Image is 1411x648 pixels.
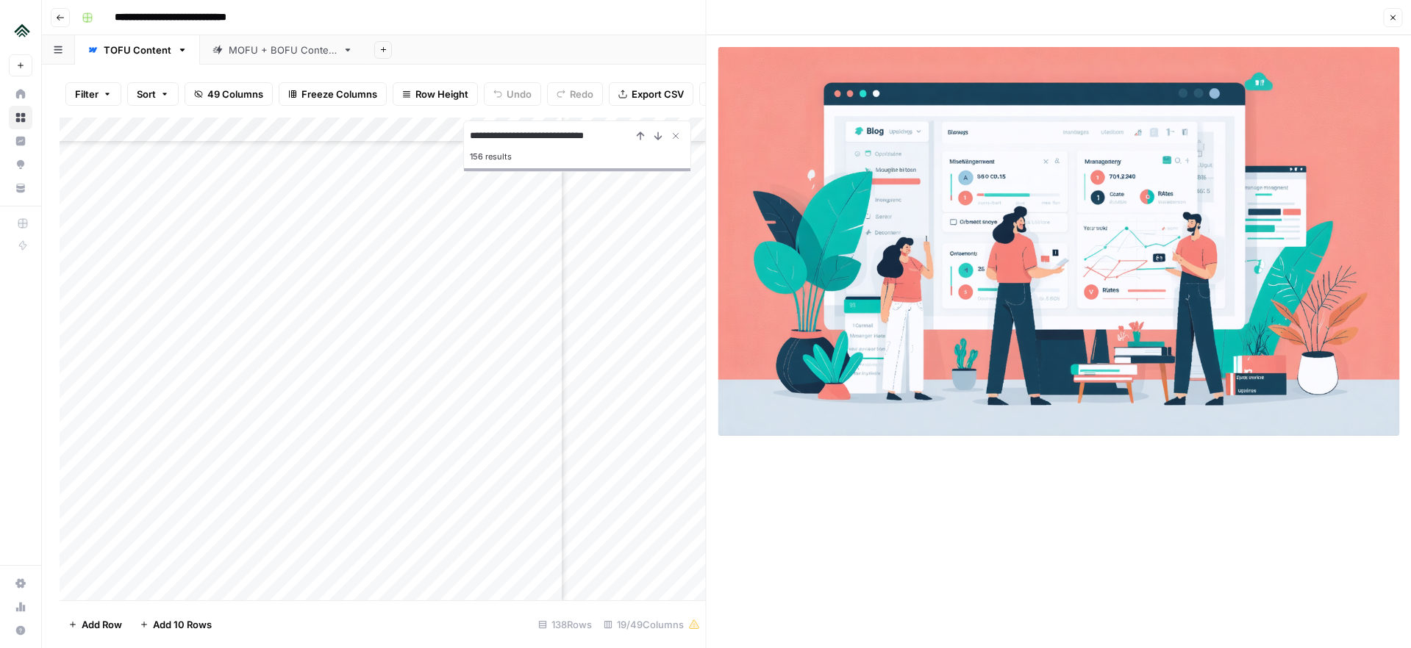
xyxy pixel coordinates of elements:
div: 156 results [470,148,685,165]
span: Export CSV [632,87,684,101]
button: Add 10 Rows [131,613,221,636]
button: Export CSV [609,82,693,106]
div: 138 Rows [532,613,598,636]
a: Browse [9,106,32,129]
div: MOFU + BOFU Content [229,43,337,57]
a: Your Data [9,176,32,200]
button: Row Height [393,82,478,106]
a: Opportunities [9,153,32,176]
span: Undo [507,87,532,101]
a: Home [9,82,32,106]
span: Row Height [415,87,468,101]
span: Filter [75,87,99,101]
div: 19/49 Columns [598,613,706,636]
button: Help + Support [9,619,32,642]
button: Undo [484,82,541,106]
button: Next Result [649,127,667,145]
button: Close Search [667,127,685,145]
a: Insights [9,129,32,153]
img: Uplisting Logo [9,17,35,43]
button: Previous Result [632,127,649,145]
a: Settings [9,572,32,595]
span: Sort [137,87,156,101]
button: Add Row [60,613,131,636]
button: Redo [547,82,603,106]
img: Row/Cell [718,47,1400,436]
span: Redo [570,87,593,101]
button: Filter [65,82,121,106]
a: MOFU + BOFU Content [200,35,365,65]
button: 49 Columns [185,82,273,106]
a: Usage [9,595,32,619]
span: Freeze Columns [301,87,377,101]
span: Add 10 Rows [153,617,212,632]
span: 49 Columns [207,87,263,101]
a: TOFU Content [75,35,200,65]
button: Freeze Columns [279,82,387,106]
button: Sort [127,82,179,106]
button: Workspace: Uplisting [9,12,32,48]
span: Add Row [82,617,122,632]
div: TOFU Content [104,43,171,57]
